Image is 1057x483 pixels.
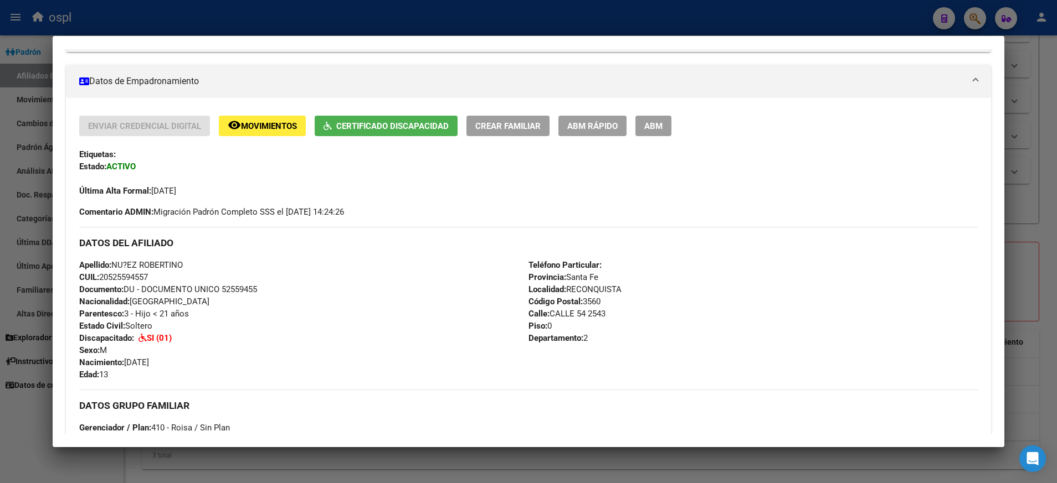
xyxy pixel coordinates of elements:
span: Movimientos [241,121,297,131]
strong: Apellido: [79,260,111,270]
strong: Gerenciador / Plan: [79,423,151,433]
span: ABM [644,121,663,131]
strong: Discapacitado: [79,333,134,343]
span: CALLE 54 2543 [528,309,606,319]
strong: Estado: [79,162,106,172]
strong: Provincia: [528,272,566,282]
mat-expansion-panel-header: Datos de Empadronamiento [66,65,991,98]
span: 2 [528,333,588,343]
strong: Estado Civil: [79,321,125,331]
strong: Calle: [528,309,550,319]
span: ABM Rápido [567,121,618,131]
span: 3560 [528,297,601,307]
strong: CUIL: [79,272,99,282]
button: Enviar Credencial Digital [79,116,210,136]
strong: Última Alta Formal: [79,186,151,196]
strong: Departamento: [528,333,583,343]
span: [GEOGRAPHIC_DATA] [79,297,209,307]
span: 410 - Roisa / Sin Plan [79,423,230,433]
h3: DATOS DEL AFILIADO [79,237,977,249]
button: ABM Rápido [558,116,627,136]
button: Movimientos [219,116,306,136]
div: Open Intercom Messenger [1019,445,1046,472]
strong: Sexo: [79,345,100,355]
span: Santa Fe [528,272,598,282]
span: [DATE] [79,186,176,196]
button: ABM [635,116,671,136]
strong: Edad: [79,370,99,380]
span: M [79,345,107,355]
span: 20525594557 [79,272,148,282]
strong: Comentario ADMIN: [79,207,153,217]
strong: Nacimiento: [79,357,124,367]
span: Certificado Discapacidad [336,121,449,131]
span: NU?EZ ROBERTINO [79,260,183,270]
strong: ACTIVO [106,162,136,172]
span: [DATE] [79,357,149,367]
span: 0 [528,321,552,331]
strong: Teléfono Particular: [528,260,602,270]
h3: DATOS GRUPO FAMILIAR [79,399,977,412]
strong: SI (01) [147,333,172,343]
button: Crear Familiar [466,116,550,136]
span: Enviar Credencial Digital [88,121,201,131]
span: Soltero [79,321,152,331]
strong: Nacionalidad: [79,297,130,307]
button: Certificado Discapacidad [315,116,458,136]
span: Migración Padrón Completo SSS el [DATE] 14:24:26 [79,206,344,218]
span: 3 - Hijo < 21 años [79,309,189,319]
span: RECONQUISTA [528,284,622,294]
strong: Documento: [79,284,124,294]
strong: Parentesco: [79,309,124,319]
strong: Etiquetas: [79,149,116,159]
mat-panel-title: Datos de Empadronamiento [79,75,964,88]
strong: Piso: [528,321,547,331]
mat-icon: remove_red_eye [228,118,241,132]
span: DU - DOCUMENTO UNICO 52559455 [79,284,257,294]
strong: Localidad: [528,284,566,294]
strong: Código Postal: [528,297,583,307]
span: 13 [79,370,108,380]
span: Crear Familiar [475,121,541,131]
